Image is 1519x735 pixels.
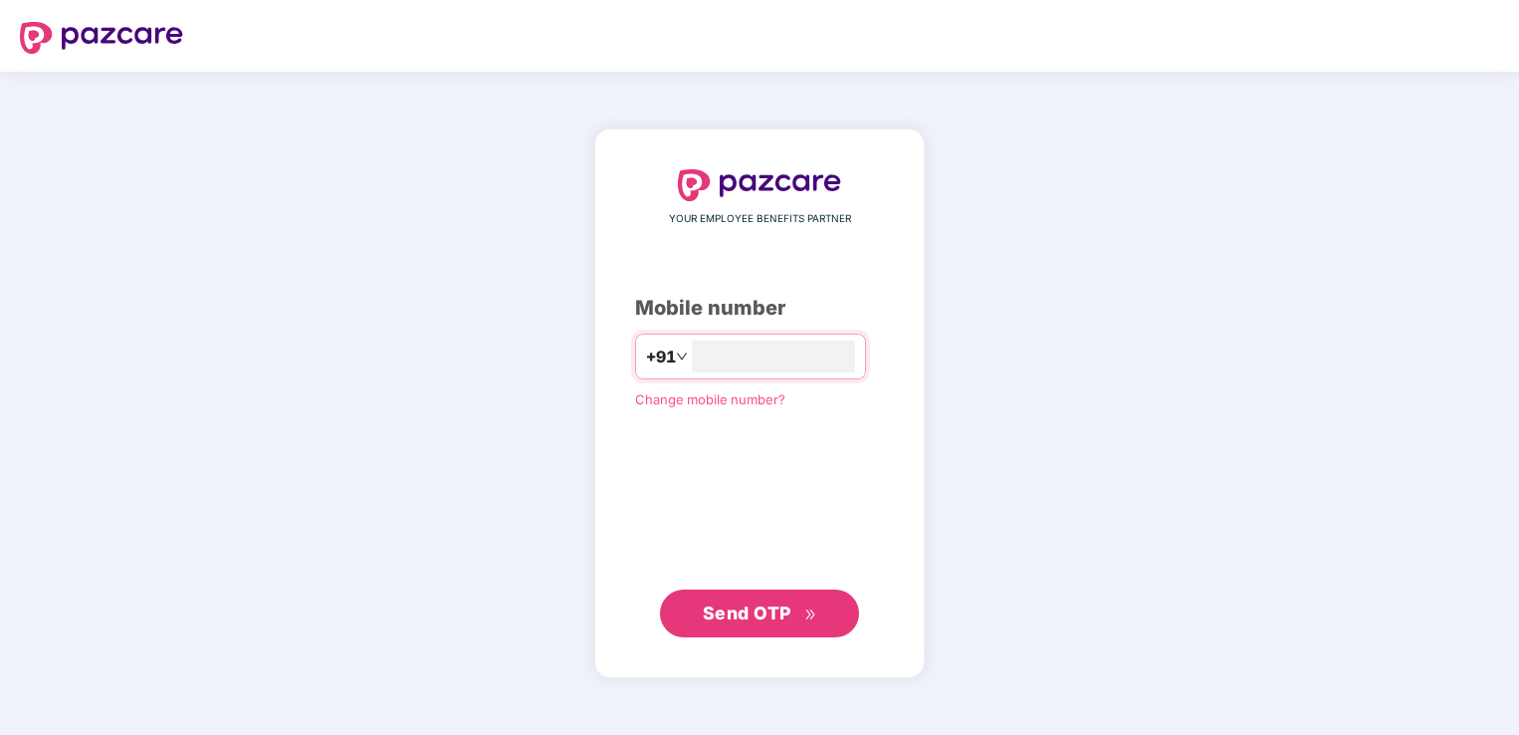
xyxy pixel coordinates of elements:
[20,22,183,54] img: logo
[635,391,785,407] a: Change mobile number?
[703,603,791,623] span: Send OTP
[676,351,688,363] span: down
[678,169,841,201] img: logo
[669,211,851,227] span: YOUR EMPLOYEE BENEFITS PARTNER
[635,293,884,324] div: Mobile number
[660,590,859,637] button: Send OTPdouble-right
[646,345,676,369] span: +91
[804,609,817,621] span: double-right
